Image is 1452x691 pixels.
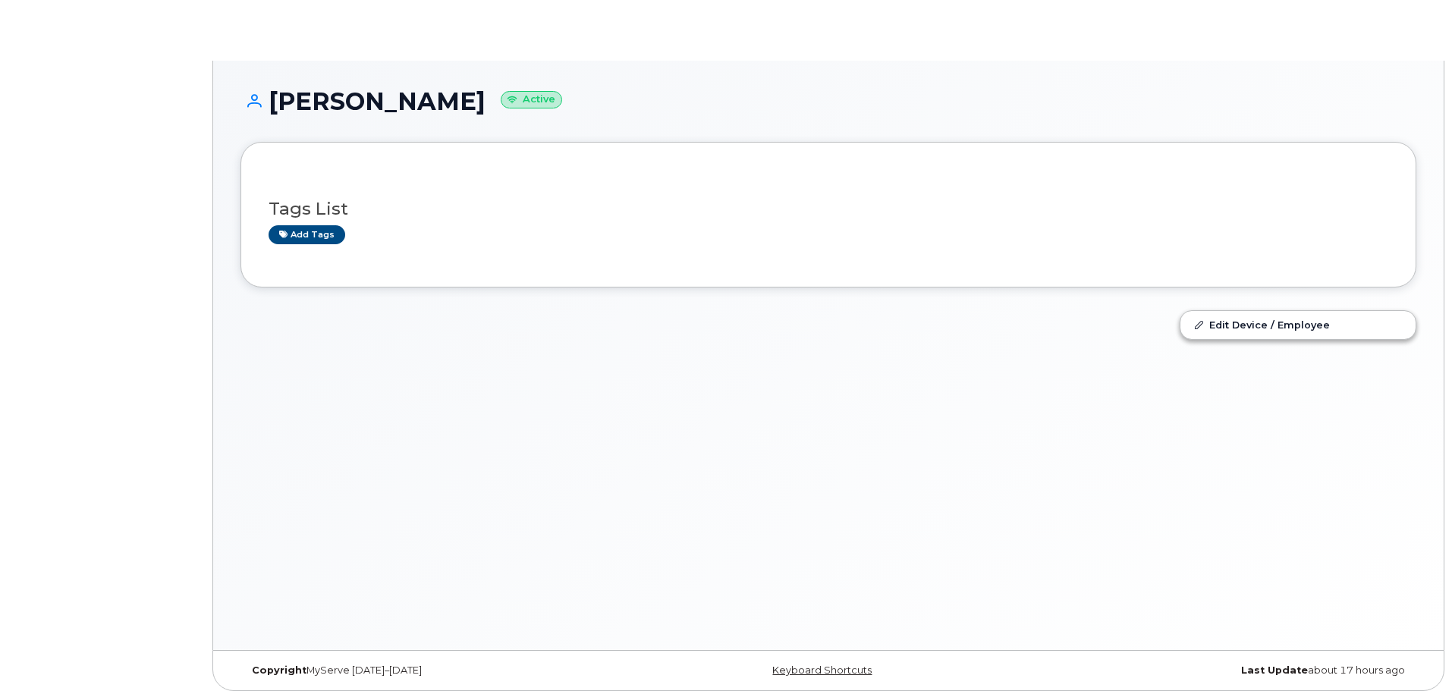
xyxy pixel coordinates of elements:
h3: Tags List [269,199,1388,218]
a: Keyboard Shortcuts [772,664,872,676]
div: about 17 hours ago [1024,664,1416,677]
small: Active [501,91,562,108]
strong: Copyright [252,664,306,676]
h1: [PERSON_NAME] [240,88,1416,115]
a: Edit Device / Employee [1180,311,1416,338]
strong: Last Update [1241,664,1308,676]
a: Add tags [269,225,345,244]
div: MyServe [DATE]–[DATE] [240,664,633,677]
